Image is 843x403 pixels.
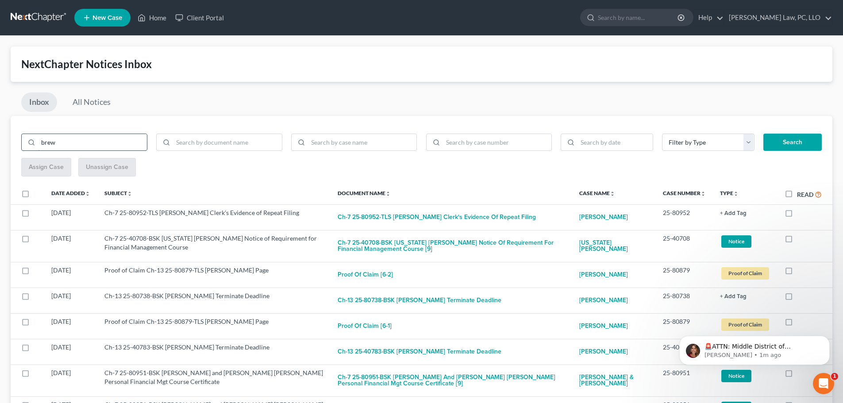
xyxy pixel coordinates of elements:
[720,208,770,217] a: + Add Tag
[385,191,391,196] i: unfold_more
[44,313,97,339] td: [DATE]
[171,10,228,26] a: Client Portal
[44,230,97,262] td: [DATE]
[733,191,739,196] i: unfold_more
[97,204,331,230] td: Ch-7 25-80952-TLS [PERSON_NAME] Clerk's Evidence of Repeat Filing
[656,204,713,230] td: 25-80952
[338,190,391,196] a: Document Nameunfold_more
[720,266,770,280] a: Proof of Claim
[133,10,171,26] a: Home
[721,267,769,279] span: Proof of Claim
[338,368,566,392] button: Ch-7 25-80951-BSK [PERSON_NAME] and [PERSON_NAME] [PERSON_NAME] Personal Financial Mgt Course Cer...
[656,339,713,365] td: 25-40783
[579,343,628,361] a: [PERSON_NAME]
[85,191,90,196] i: unfold_more
[598,9,679,26] input: Search by name...
[720,294,747,299] button: + Add Tag
[656,365,713,396] td: 25-80951
[51,190,90,196] a: Date Addedunfold_more
[65,92,119,112] a: All Notices
[763,134,822,151] button: Search
[797,190,813,199] label: Read
[610,191,615,196] i: unfold_more
[44,339,97,365] td: [DATE]
[338,266,393,284] button: Proof of Claim [6-2]
[577,134,653,151] input: Search by date
[338,234,566,258] button: Ch-7 25-40708-BSK [US_STATE] [PERSON_NAME] Notice of Requirement for Financial Management Course [9]
[173,134,282,151] input: Search by document name
[720,190,739,196] a: Typeunfold_more
[127,191,132,196] i: unfold_more
[831,373,838,380] span: 1
[97,339,331,365] td: Ch-13 25-40783-BSK [PERSON_NAME] Terminate Deadline
[97,288,331,313] td: Ch-13 25-80738-BSK [PERSON_NAME] Terminate Deadline
[724,10,832,26] a: [PERSON_NAME] Law, PC, LLO
[338,208,536,226] button: Ch-7 25-80952-TLS [PERSON_NAME] Clerk's Evidence of Repeat Filing
[44,365,97,396] td: [DATE]
[663,190,706,196] a: Case Numberunfold_more
[21,92,57,112] a: Inbox
[579,266,628,284] a: [PERSON_NAME]
[656,230,713,262] td: 25-40708
[720,234,770,249] a: Notice
[97,313,331,339] td: Proof of Claim Ch-13 25-80879-TLS [PERSON_NAME] Page
[21,57,822,71] div: NextChapter Notices Inbox
[104,190,132,196] a: Subjectunfold_more
[38,134,147,151] input: Search by subject
[97,262,331,288] td: Proof of Claim Ch-13 25-80879-TLS [PERSON_NAME] Page
[579,208,628,226] a: [PERSON_NAME]
[579,317,628,335] a: [PERSON_NAME]
[701,191,706,196] i: unfold_more
[97,230,331,262] td: Ch-7 25-40708-BSK [US_STATE] [PERSON_NAME] Notice of Requirement for Financial Management Course
[656,288,713,313] td: 25-80738
[338,317,392,335] button: Proof of Claim [6-1]
[579,368,649,392] a: [PERSON_NAME] & [PERSON_NAME]
[656,262,713,288] td: 25-80879
[44,288,97,313] td: [DATE]
[338,343,501,361] button: Ch-13 25-40783-BSK [PERSON_NAME] Terminate Deadline
[579,190,615,196] a: Case Nameunfold_more
[44,262,97,288] td: [DATE]
[97,365,331,396] td: Ch-7 25-80951-BSK [PERSON_NAME] and [PERSON_NAME] [PERSON_NAME] Personal Financial Mgt Course Cer...
[720,292,770,300] a: + Add Tag
[443,134,552,151] input: Search by case number
[338,292,501,309] button: Ch-13 25-80738-BSK [PERSON_NAME] Terminate Deadline
[721,235,751,247] span: Notice
[308,134,417,151] input: Search by case name
[44,204,97,230] td: [DATE]
[666,317,843,379] iframe: Intercom notifications message
[92,15,122,21] span: New Case
[579,292,628,309] a: [PERSON_NAME]
[656,313,713,339] td: 25-80879
[720,211,747,216] button: + Add Tag
[694,10,724,26] a: Help
[579,234,649,258] a: [US_STATE] [PERSON_NAME]
[813,373,834,394] iframe: Intercom live chat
